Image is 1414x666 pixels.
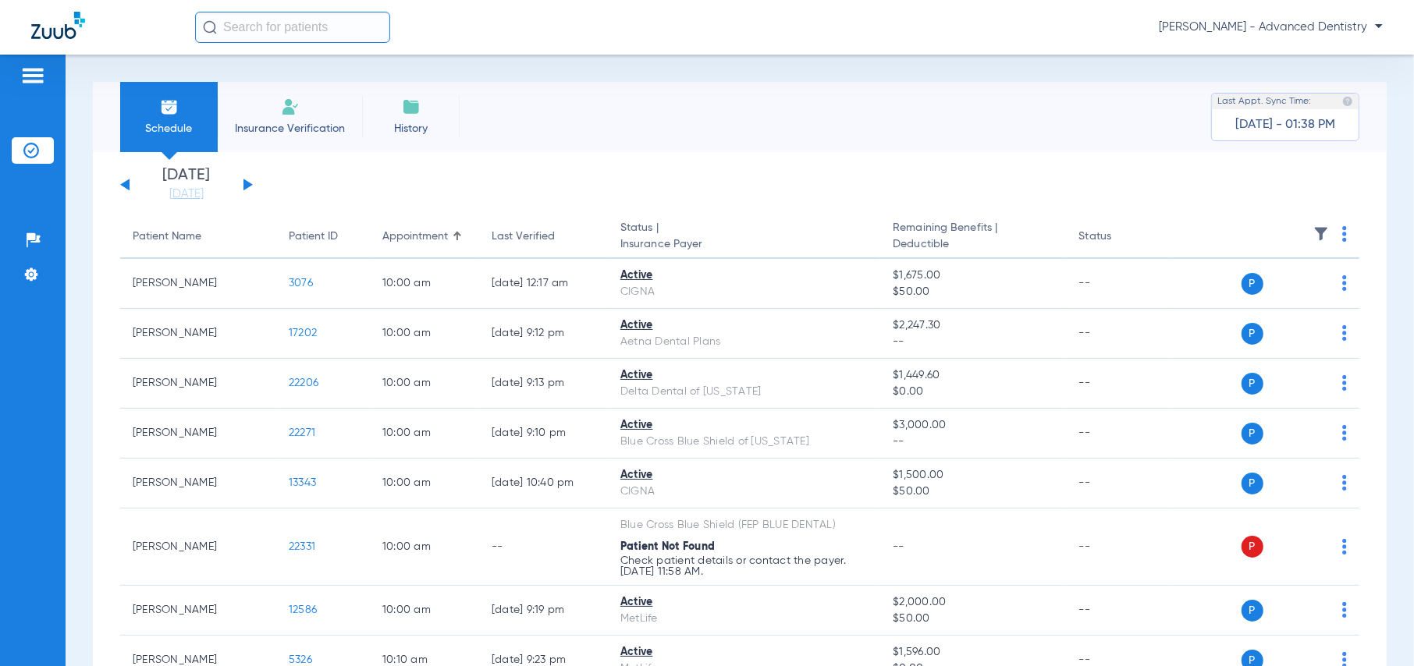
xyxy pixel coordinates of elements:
div: Appointment [382,228,467,245]
span: $1,449.60 [893,367,1053,384]
img: group-dot-blue.svg [1342,375,1347,391]
span: $50.00 [893,484,1053,500]
span: Patient Not Found [620,541,715,552]
th: Remaining Benefits | [880,215,1066,259]
div: Blue Cross Blue Shield of [US_STATE] [620,434,868,450]
td: 10:00 AM [370,508,479,586]
span: [DATE] - 01:38 PM [1235,117,1335,133]
img: group-dot-blue.svg [1342,602,1347,618]
div: Last Verified [492,228,595,245]
td: [PERSON_NAME] [120,359,276,409]
td: [DATE] 10:40 PM [479,459,608,508]
span: $2,000.00 [893,594,1053,611]
span: 22271 [289,427,315,438]
span: $0.00 [893,384,1053,400]
span: $50.00 [893,611,1053,627]
td: [PERSON_NAME] [120,309,276,359]
img: group-dot-blue.svg [1342,275,1347,291]
div: Patient ID [289,228,338,245]
div: Active [620,467,868,484]
div: Active [620,594,868,611]
div: Blue Cross Blue Shield (FEP BLUE DENTAL) [620,517,868,533]
td: -- [1067,309,1172,359]
div: Active [620,644,868,661]
img: hamburger-icon [20,66,45,85]
span: 13343 [289,477,316,488]
span: -- [893,541,904,552]
img: Search Icon [203,20,217,34]
td: -- [479,508,608,586]
div: MetLife [620,611,868,627]
span: P [1242,600,1263,622]
a: [DATE] [140,186,233,202]
div: Last Verified [492,228,555,245]
span: $50.00 [893,284,1053,300]
span: $2,247.30 [893,317,1053,334]
span: P [1242,423,1263,445]
span: P [1242,536,1263,558]
span: -- [893,434,1053,450]
span: Insurance Payer [620,236,868,253]
li: [DATE] [140,168,233,202]
td: [DATE] 9:19 PM [479,586,608,636]
td: [DATE] 12:17 AM [479,259,608,309]
td: -- [1067,359,1172,409]
td: 10:00 AM [370,409,479,459]
td: -- [1067,586,1172,636]
div: Patient Name [133,228,201,245]
img: group-dot-blue.svg [1342,226,1347,242]
td: 10:00 AM [370,309,479,359]
img: group-dot-blue.svg [1342,539,1347,554]
td: -- [1067,459,1172,508]
div: Appointment [382,228,448,245]
td: [PERSON_NAME] [120,586,276,636]
div: Active [620,417,868,434]
span: 5326 [289,654,312,665]
td: [PERSON_NAME] [120,459,276,508]
td: [PERSON_NAME] [120,259,276,309]
td: 10:00 AM [370,359,479,409]
img: History [402,97,421,116]
div: Active [620,367,868,384]
div: Aetna Dental Plans [620,334,868,350]
td: 10:00 AM [370,459,479,508]
img: Zuub Logo [31,12,85,39]
span: 3076 [289,278,313,289]
td: [DATE] 9:13 PM [479,359,608,409]
td: -- [1067,409,1172,459]
img: Schedule [160,97,179,116]
span: 22331 [289,541,315,552]
span: $1,675.00 [893,267,1053,284]
td: 10:00 AM [370,586,479,636]
td: [DATE] 9:12 PM [479,309,608,359]
div: Delta Dental of [US_STATE] [620,384,868,400]
span: Insurance Verification [229,121,350,136]
div: Patient ID [289,228,357,245]
img: last sync help info [1342,96,1353,107]
p: Check patient details or contact the payer. [DATE] 11:58 AM. [620,555,868,577]
img: group-dot-blue.svg [1342,425,1347,441]
span: P [1242,273,1263,295]
div: CIGNA [620,484,868,500]
span: Schedule [132,121,206,136]
span: P [1242,373,1263,395]
div: Active [620,267,868,284]
input: Search for patients [195,12,390,43]
td: 10:00 AM [370,259,479,309]
span: P [1242,323,1263,345]
div: CIGNA [620,284,868,300]
span: $1,500.00 [893,467,1053,484]
span: Last Appt. Sync Time: [1217,94,1311,109]
img: group-dot-blue.svg [1342,475,1347,491]
span: 22206 [289,377,318,388]
span: 17202 [289,328,317,338]
td: [DATE] 9:10 PM [479,409,608,459]
th: Status | [608,215,880,259]
img: filter.svg [1313,226,1329,242]
span: P [1242,473,1263,494]
td: -- [1067,508,1172,586]
div: Active [620,317,868,334]
td: -- [1067,259,1172,309]
td: [PERSON_NAME] [120,409,276,459]
img: group-dot-blue.svg [1342,325,1347,341]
